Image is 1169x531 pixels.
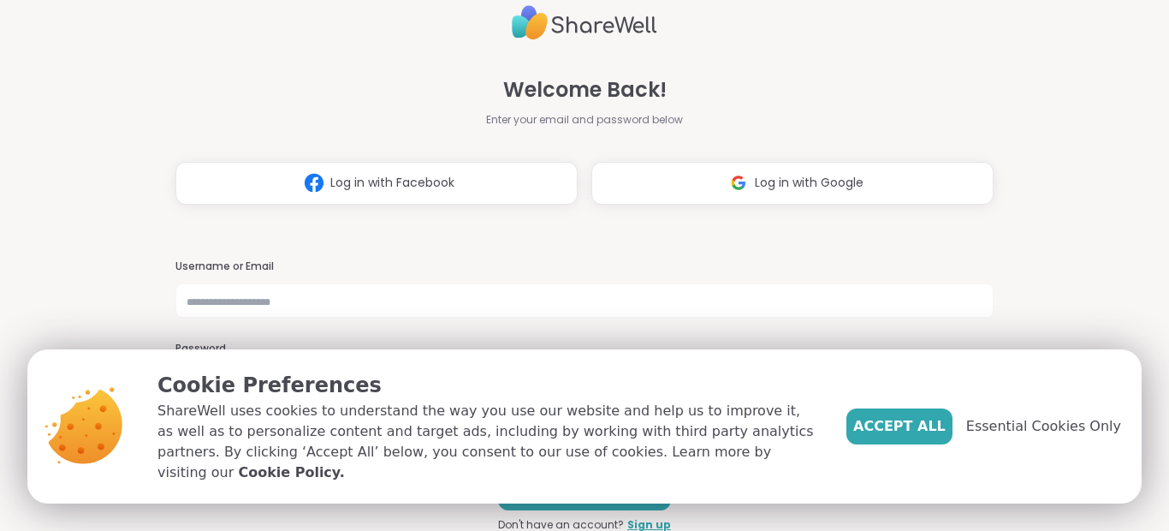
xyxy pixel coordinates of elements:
span: Enter your email and password below [486,112,683,128]
span: Accept All [853,416,946,437]
span: Essential Cookies Only [966,416,1121,437]
h3: Username or Email [175,260,994,274]
button: Log in with Google [591,162,994,205]
button: Log in with Facebook [175,162,578,205]
img: ShareWell Logomark [722,167,755,199]
button: Accept All [846,409,952,444]
a: Cookie Policy. [238,462,344,483]
img: ShareWell Logomark [298,167,330,199]
span: Welcome Back! [503,75,667,105]
span: Log in with Google [755,174,863,192]
span: Log in with Facebook [330,174,454,192]
p: Cookie Preferences [157,370,819,401]
h3: Password [175,342,994,356]
p: ShareWell uses cookies to understand the way you use our website and help us to improve it, as we... [157,401,819,483]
